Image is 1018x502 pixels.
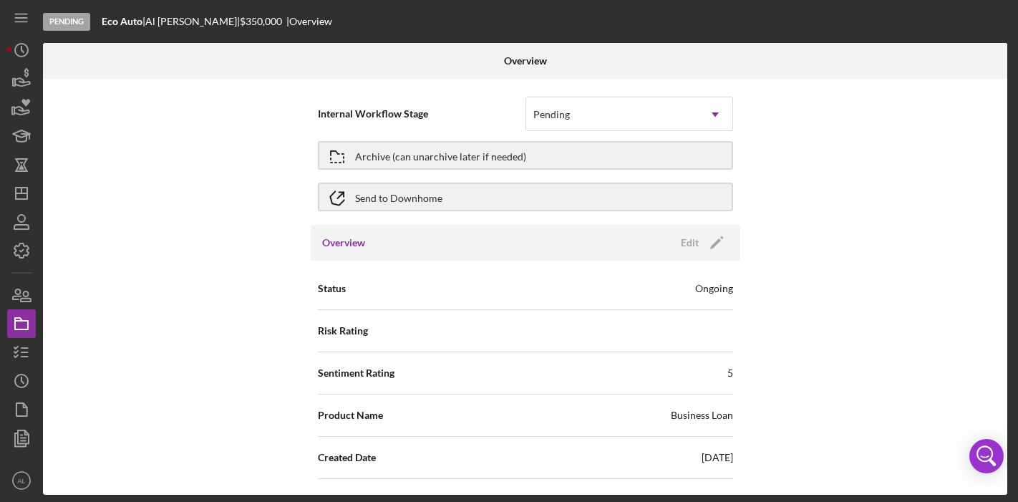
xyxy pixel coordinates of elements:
b: Eco Auto [102,15,142,27]
div: 5 [727,366,733,380]
div: Archive (can unarchive later if needed) [355,143,526,168]
div: Pending [533,109,570,120]
div: Ongoing [695,281,733,296]
button: Archive (can unarchive later if needed) [318,141,733,170]
h3: Overview [322,236,365,250]
div: Al [PERSON_NAME] | [145,16,240,27]
div: Edit [681,232,699,254]
div: Business Loan [671,408,733,423]
div: Open Intercom Messenger [969,439,1004,473]
button: AL [7,466,36,495]
div: Send to Downhome [355,184,442,210]
span: Status [318,281,346,296]
b: Overview [504,55,547,67]
span: Created Date [318,450,376,465]
button: Edit [672,232,729,254]
div: | Overview [286,16,332,27]
span: Internal Workflow Stage [318,107,525,121]
div: [DATE] [702,450,733,465]
span: Sentiment Rating [318,366,394,380]
text: AL [17,477,26,485]
div: $350,000 [240,16,286,27]
div: Pending [43,13,90,31]
span: Risk Rating [318,324,368,338]
button: Send to Downhome [318,183,733,211]
span: Product Name [318,408,383,423]
div: | [102,16,145,27]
